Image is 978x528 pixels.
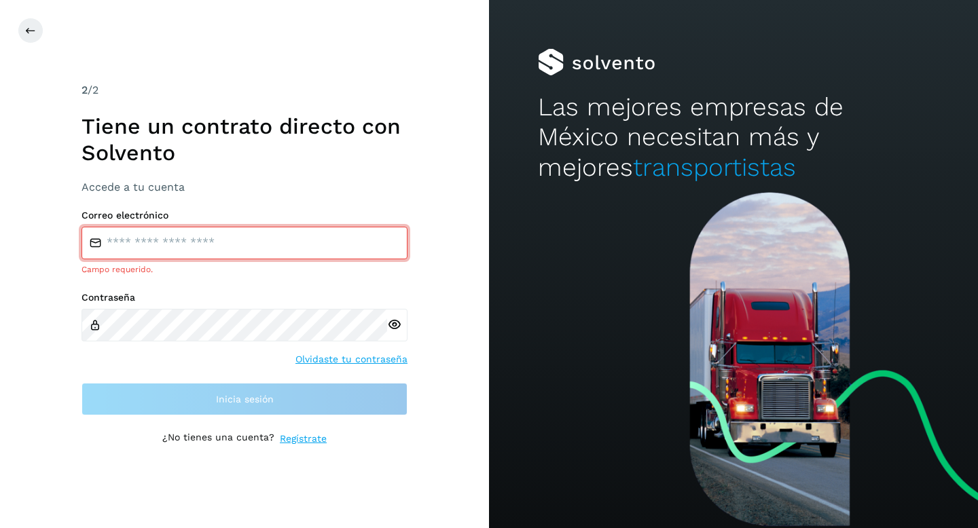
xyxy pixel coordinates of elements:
div: /2 [81,82,407,98]
h1: Tiene un contrato directo con Solvento [81,113,407,166]
a: Regístrate [280,432,327,446]
span: 2 [81,83,88,96]
span: transportistas [633,153,796,182]
button: Inicia sesión [81,383,407,415]
span: Inicia sesión [216,394,274,404]
div: Campo requerido. [81,263,407,276]
h2: Las mejores empresas de México necesitan más y mejores [538,92,929,183]
a: Olvidaste tu contraseña [295,352,407,366]
label: Contraseña [81,292,407,303]
h3: Accede a tu cuenta [81,181,407,193]
p: ¿No tienes una cuenta? [162,432,274,446]
label: Correo electrónico [81,210,407,221]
